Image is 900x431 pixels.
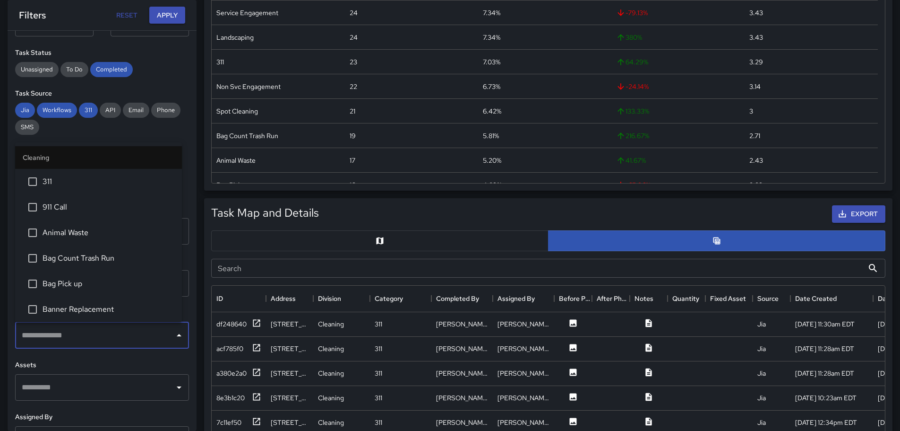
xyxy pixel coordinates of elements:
[757,285,779,312] div: Source
[616,156,646,165] span: 41.67 %
[431,285,493,312] div: Completed By
[271,285,296,312] div: Address
[350,180,355,190] div: 16
[436,319,488,329] div: Darren O'Neal
[151,106,180,114] span: Phone
[749,180,763,190] div: 2.29
[672,285,699,312] div: Quantity
[15,48,189,58] h6: Task Status
[172,381,186,394] button: Open
[483,106,501,116] div: 6.42%
[436,344,488,353] div: Darren O'Neal
[60,62,88,77] div: To Do
[757,319,766,329] div: Jia
[79,103,98,118] div: 311
[749,8,763,18] div: 3.43
[318,369,344,378] div: Cleaning
[497,344,549,353] div: Darren O'Neal
[15,412,189,422] h6: Assigned By
[554,285,592,312] div: Before Photo
[318,393,344,403] div: Cleaning
[216,8,278,18] div: Service Engagement
[216,106,258,116] div: Spot Cleaning
[497,285,535,312] div: Assigned By
[436,393,488,403] div: Darren O'Neal
[90,65,133,73] span: Completed
[111,7,142,24] button: Reset
[15,62,59,77] div: Unassigned
[616,180,651,190] span: -65.96 %
[43,176,174,187] span: 311
[211,205,319,220] h5: Task Map and Details
[43,202,174,213] span: 911 Call
[757,369,766,378] div: Jia
[668,285,705,312] div: Quantity
[318,344,344,353] div: Cleaning
[216,57,224,67] div: 311
[483,180,502,190] div: 4.89%
[151,103,180,118] div: Phone
[757,393,766,403] div: Jia
[216,418,241,427] div: 7c11ef50
[271,418,309,427] div: 202 Florida Avenue Northeast
[172,329,186,342] button: Close
[318,285,341,312] div: Division
[216,33,254,42] div: Landscaping
[749,57,763,67] div: 3.29
[100,103,121,118] div: API
[43,227,174,238] span: Animal Waste
[15,123,39,131] span: SMS
[212,285,266,312] div: ID
[493,285,554,312] div: Assigned By
[350,33,358,42] div: 24
[483,131,499,141] div: 5.81%
[216,368,261,379] button: a380e2a0
[795,285,837,312] div: Date Created
[483,156,501,165] div: 5.20%
[216,285,223,312] div: ID
[436,285,479,312] div: Completed By
[43,278,174,290] span: Bag Pick up
[15,65,59,73] span: Unassigned
[350,106,355,116] div: 21
[43,304,174,315] span: Banner Replacement
[15,360,189,370] h6: Assets
[749,106,753,116] div: 3
[79,106,98,114] span: 311
[123,103,149,118] div: Email
[559,285,592,312] div: Before Photo
[271,319,309,329] div: 227 Harry Thomas Way Northeast
[483,33,500,42] div: 7.34%
[216,180,250,190] div: Bag Pick up
[370,285,431,312] div: Category
[375,236,385,246] svg: Map
[216,369,247,378] div: a380e2a0
[616,33,642,42] span: 380 %
[216,156,256,165] div: Animal Waste
[350,131,356,141] div: 19
[616,131,649,141] span: 216.67 %
[100,106,121,114] span: API
[90,62,133,77] div: Completed
[616,8,648,18] span: -79.13 %
[271,369,309,378] div: 227 Harry Thomas Way Northeast
[795,344,854,353] div: 8/28/2025, 11:28am EDT
[15,88,189,99] h6: Task Source
[375,393,382,403] div: 311
[60,65,88,73] span: To Do
[436,369,488,378] div: Darren O'Neal
[749,156,763,165] div: 2.43
[19,8,46,23] h6: Filters
[15,146,182,169] li: Cleaning
[753,285,790,312] div: Source
[350,82,357,91] div: 22
[375,319,382,329] div: 311
[795,319,855,329] div: 8/28/2025, 11:30am EDT
[705,285,753,312] div: Fixed Asset
[795,369,854,378] div: 8/28/2025, 11:28am EDT
[497,319,549,329] div: Darren O'Neal
[757,344,766,353] div: Jia
[832,205,885,223] button: Export
[795,393,857,403] div: 8/28/2025, 10:23am EDT
[313,285,370,312] div: Division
